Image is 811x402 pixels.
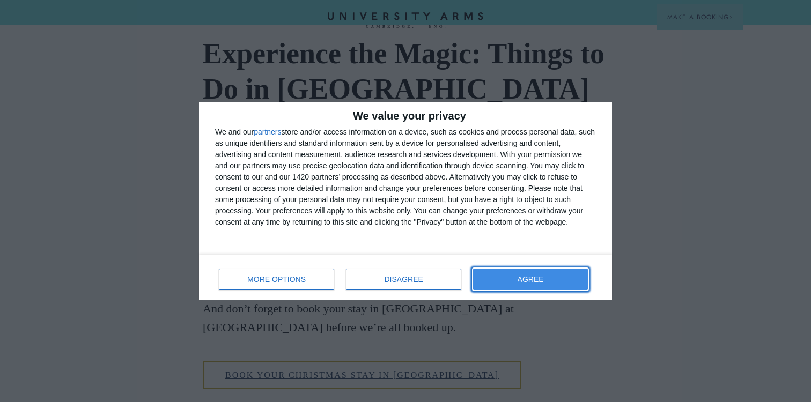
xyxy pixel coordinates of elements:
button: AGREE [473,269,588,290]
span: MORE OPTIONS [247,276,306,283]
span: DISAGREE [385,276,423,283]
h2: We value your privacy [215,110,596,121]
div: qc-cmp2-ui [199,102,612,300]
button: partners [254,128,281,136]
div: We and our store and/or access information on a device, such as cookies and process personal data... [215,126,596,228]
span: AGREE [518,276,544,283]
button: MORE OPTIONS [219,269,334,290]
button: DISAGREE [346,269,461,290]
